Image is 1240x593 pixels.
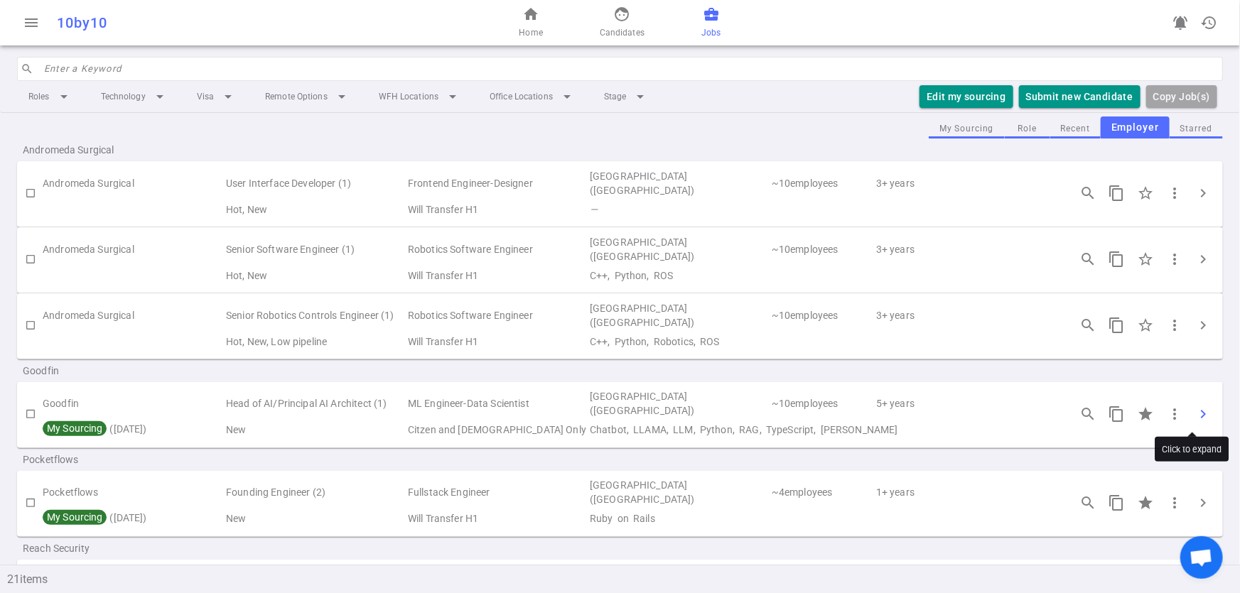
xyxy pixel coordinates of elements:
[1170,119,1223,138] button: Starred
[875,299,1057,332] td: Experience
[519,26,542,40] span: Home
[43,332,225,352] td: My Sourcing
[225,299,406,332] td: Senior Robotics Controls Engineer (1)
[225,508,406,528] td: Flags
[875,477,1057,509] td: Experience
[17,9,45,37] button: Open menu
[1079,185,1096,202] span: search_insights
[770,388,875,420] td: 10 | Employee Count
[600,6,645,40] a: Candidates
[406,200,588,219] td: Visa
[1050,119,1101,138] button: Recent
[17,84,84,109] li: Roles
[1108,406,1125,423] span: content_copy
[590,204,598,215] i: —
[1166,9,1195,37] a: Go to see announcements
[1074,179,1102,207] button: Open job engagements details
[1195,317,1212,334] span: chevron_right
[1172,14,1189,31] span: notifications_active
[21,62,33,75] span: search
[1074,489,1102,517] button: Open job engagements details
[406,508,588,528] td: Visa
[1005,119,1050,138] button: Role
[770,299,875,332] td: 10 | Employee Count
[1102,489,1131,517] button: Copy this job's short summary. For full job description, use 3 dots -> Copy Long JD
[588,266,1057,285] td: Technical Skills C++, Python, ROS
[1108,317,1125,334] span: content_copy
[1074,245,1102,273] button: Open job engagements details
[588,167,770,200] td: San Francisco (San Francisco Bay Area)
[1079,494,1096,511] span: search_insights
[43,200,225,219] td: My Sourcing
[701,6,721,40] a: Jobs
[1079,251,1096,268] span: search_insights
[43,508,225,528] td: My Sourcing
[43,477,225,509] td: Pocketflows
[1101,116,1170,138] button: Employer
[1131,244,1160,274] div: Click to Starred
[17,299,43,352] td: Check to Select for Matching
[225,388,406,420] td: Head of AI/Principal AI Architect (1)
[1166,494,1183,511] span: more_vert
[1079,406,1096,423] span: search_insights
[614,6,631,23] span: face
[43,420,225,440] td: My Sourcing
[1189,489,1217,517] button: Click to expand
[1223,559,1240,576] button: expand_less
[519,6,542,40] a: Home
[588,332,1057,352] td: Technical Skills C++, Python, Robotics, ROS
[1074,400,1102,428] button: Open job engagements details
[593,84,661,109] li: Stage
[17,167,43,219] td: Check to Select for Matching
[920,85,1013,109] button: Edit my sourcing
[1200,14,1217,31] span: history
[1102,400,1131,428] button: Copy this job's short summary. For full job description, use 3 dots -> Copy Long JD
[1195,406,1212,423] span: chevron_right
[225,167,406,200] td: User Interface Developer (1)
[17,388,43,440] td: Check to Select for Matching
[1195,185,1212,202] span: chevron_right
[406,299,588,332] td: Robotics Software Engineer
[1195,251,1212,268] span: chevron_right
[875,233,1057,266] td: Experience
[17,477,43,529] td: Check to Select for Matching
[43,512,147,523] span: ( [DATE] )
[185,84,248,109] li: Visa
[23,452,205,467] span: Pocketflows
[770,477,875,509] td: 4 | Employee Count
[406,167,588,200] td: Frontend Engineer-Designer
[225,266,406,285] td: Flags
[45,423,104,434] span: My Sourcing
[1166,406,1183,423] span: more_vert
[588,420,1057,440] td: Technical Skills Chatbot, LLAMA, LLM, Python, RAG, TypeScript, Claude
[1102,245,1131,273] button: Copy this job's short summary. For full job description, use 3 dots -> Copy Long JD
[701,26,721,40] span: Jobs
[588,233,770,266] td: San Francisco (San Francisco Bay Area)
[875,167,1057,200] td: Experience
[1102,311,1131,339] button: Copy this job's short summary. For full job description, use 3 dots -> Copy Long JD
[770,167,875,200] td: 10 | Employee Count
[1180,536,1223,579] div: Open chat
[225,233,406,266] td: Senior Software Engineer (1)
[1074,311,1102,339] button: Open job engagements details
[90,84,180,109] li: Technology
[770,233,875,266] td: 10 | Employee Count
[43,388,225,420] td: Goodfin
[406,266,588,285] td: Visa
[600,26,645,40] span: Candidates
[406,420,588,440] td: Visa
[43,266,225,285] td: My Sourcing
[588,388,770,420] td: San Francisco (San Francisco Bay Area)
[43,167,225,200] td: Andromeda Surgical
[522,6,539,23] span: home
[588,200,1057,219] td: Technical Skills
[1102,179,1131,207] button: Copy this job's short summary. For full job description, use 3 dots -> Copy Long JD
[1189,245,1217,273] button: Click to expand
[1189,311,1217,339] button: Click to expand
[1155,437,1229,462] div: Click to expand
[1131,178,1160,208] div: Click to Starred
[1195,9,1223,37] button: Open history
[588,477,770,509] td: San Francisco (San Francisco Bay Area)
[1131,488,1160,518] div: Click to Starred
